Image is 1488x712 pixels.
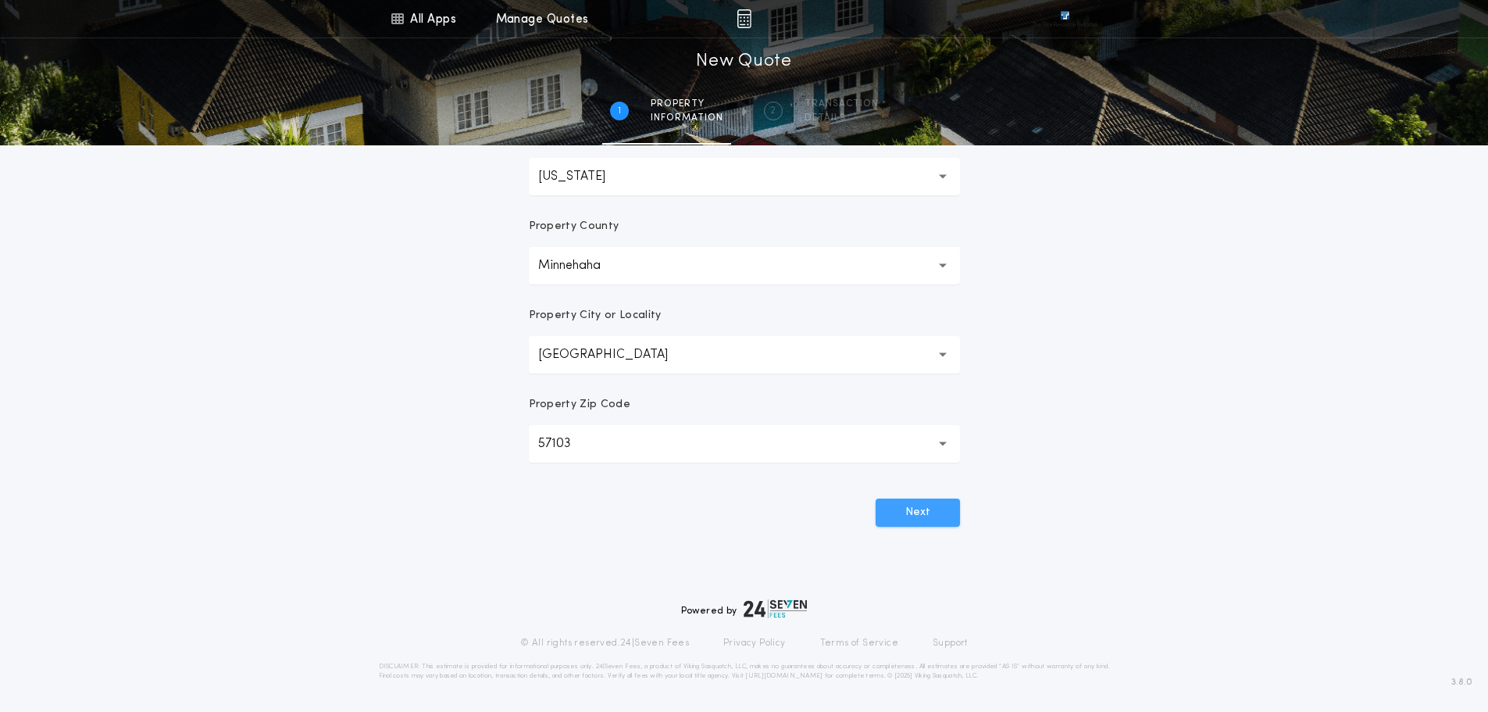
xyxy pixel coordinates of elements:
[379,662,1110,681] p: DISCLAIMER: This estimate is provided for informational purposes only. 24|Seven Fees, a product o...
[723,637,786,649] a: Privacy Policy
[696,49,791,74] h1: New Quote
[737,9,751,28] img: img
[538,345,693,364] p: [GEOGRAPHIC_DATA]
[651,98,723,110] span: Property
[529,247,960,284] button: Minnehaha
[529,397,630,413] p: Property Zip Code
[1032,11,1097,27] img: vs-icon
[538,167,630,186] p: [US_STATE]
[681,599,808,618] div: Powered by
[529,158,960,195] button: [US_STATE]
[933,637,968,649] a: Support
[770,105,776,117] h2: 2
[745,673,823,679] a: [URL][DOMAIN_NAME]
[520,637,689,649] p: © All rights reserved. 24|Seven Fees
[876,499,960,527] button: Next
[529,425,960,463] button: 57103
[538,256,626,275] p: Minnehaha
[529,308,662,324] p: Property City or Locality
[1451,675,1472,689] span: 3.8.0
[820,637,898,649] a: Terms of Service
[651,112,723,124] span: information
[529,219,619,234] p: Property County
[618,105,621,117] h2: 1
[538,435,596,453] p: 57103
[744,599,808,618] img: logo
[805,112,879,124] span: details
[805,98,879,110] span: Transaction
[529,336,960,374] button: [GEOGRAPHIC_DATA]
